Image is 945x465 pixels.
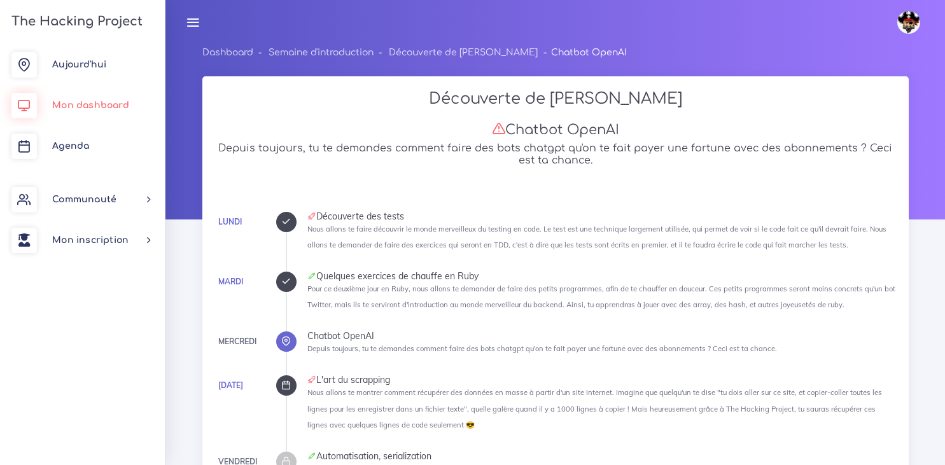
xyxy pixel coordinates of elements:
a: Lundi [218,217,242,226]
div: Quelques exercices de chauffe en Ruby [307,272,895,281]
span: Aujourd'hui [52,60,106,69]
a: Dashboard [202,48,253,57]
a: [DATE] [218,380,243,390]
small: Pour ce deuxième jour en Ruby, nous allons te demander de faire des petits programmes, afin de te... [307,284,895,309]
li: Chatbot OpenAI [538,45,626,60]
h5: Depuis toujours, tu te demandes comment faire des bots chatgpt qu'on te fait payer une fortune av... [216,142,895,167]
h3: Chatbot OpenAI [216,121,895,138]
span: Mon dashboard [52,101,129,110]
a: Semaine d'introduction [269,48,374,57]
small: Nous allons te montrer comment récupérer des données en masse à partir d'un site internet. Imagin... [307,388,882,429]
a: Découverte de [PERSON_NAME] [389,48,538,57]
div: Mercredi [218,335,256,349]
span: Communauté [52,195,116,204]
h3: The Hacking Project [8,15,143,29]
div: Chatbot OpenAI [307,331,895,340]
small: Nous allons te faire découvrir le monde merveilleux du testing en code. Le test est une technique... [307,225,886,249]
div: L'art du scrapping [307,375,895,384]
div: Automatisation, serialization [307,452,895,461]
div: Découverte des tests [307,212,895,221]
span: Agenda [52,141,89,151]
a: Mardi [218,277,243,286]
h2: Découverte de [PERSON_NAME] [216,90,895,108]
span: Mon inscription [52,235,129,245]
small: Depuis toujours, tu te demandes comment faire des bots chatgpt qu'on te fait payer une fortune av... [307,344,777,353]
img: avatar [897,11,920,34]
